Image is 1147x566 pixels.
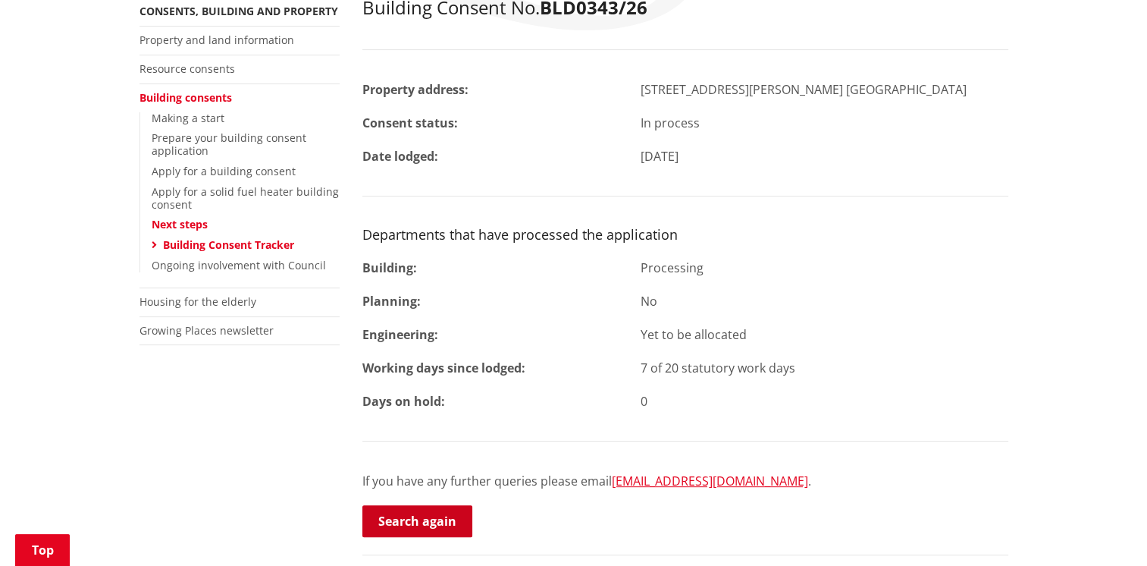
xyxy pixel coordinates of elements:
div: In process [629,114,1020,132]
div: [DATE] [629,147,1020,165]
a: Building consents [139,90,232,105]
a: [EMAIL_ADDRESS][DOMAIN_NAME] [612,473,808,489]
a: Making a start [152,111,224,125]
a: Building Consent Tracker [163,237,294,252]
strong: Engineering: [362,326,438,343]
strong: Planning: [362,293,421,310]
a: Property and land information [139,33,294,47]
a: Ongoing involvement with Council [152,258,326,272]
div: 0 [629,392,1020,410]
a: Apply for a solid fuel heater building consent​ [152,184,339,212]
iframe: Messenger Launcher [1077,502,1132,557]
strong: Days on hold: [362,393,445,410]
div: Processing [629,259,1020,277]
a: Resource consents [139,61,235,76]
p: If you have any further queries please email . [362,472,1008,490]
a: Next steps [152,217,208,231]
div: 7 of 20 statutory work days [629,359,1020,377]
strong: Property address: [362,81,469,98]
a: Housing for the elderly [139,294,256,309]
a: Consents, building and property [139,4,338,18]
a: Prepare your building consent application [152,130,306,158]
a: Search again [362,505,472,537]
a: Growing Places newsletter [139,323,274,338]
strong: Working days since lodged: [362,360,525,376]
div: [STREET_ADDRESS][PERSON_NAME] [GEOGRAPHIC_DATA] [629,80,1020,99]
a: Top [15,534,70,566]
div: No [629,292,1020,310]
strong: Consent status: [362,115,458,131]
a: Apply for a building consent [152,164,296,178]
strong: Building: [362,259,417,276]
h3: Departments that have processed the application [362,227,1008,244]
strong: Date lodged: [362,148,438,165]
div: Yet to be allocated [629,325,1020,344]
